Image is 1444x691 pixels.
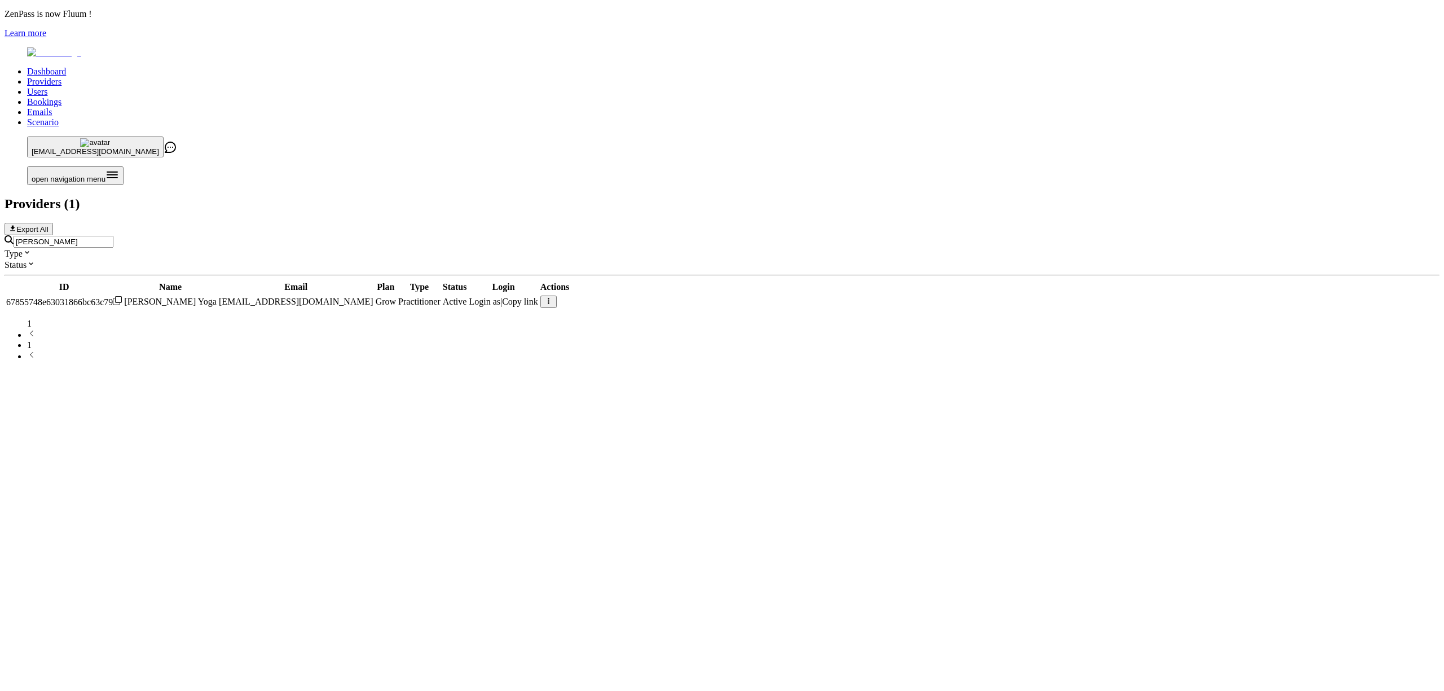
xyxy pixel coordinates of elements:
span: [EMAIL_ADDRESS][DOMAIN_NAME] [219,297,373,306]
a: Dashboard [27,67,66,76]
div: | [469,297,538,307]
button: Open menu [27,166,124,185]
th: ID [6,281,122,293]
div: Active [443,297,467,307]
span: [PERSON_NAME] Yoga [124,297,217,306]
p: ZenPass is now Fluum ! [5,9,1439,19]
nav: pagination navigation [5,319,1439,362]
div: Type [5,248,1439,259]
li: next page button [27,350,1439,362]
a: Learn more [5,28,46,38]
li: pagination item 1 active [27,340,1439,350]
span: [EMAIL_ADDRESS][DOMAIN_NAME] [32,147,159,156]
img: avatar [80,138,110,147]
span: Grow [376,297,396,306]
span: 1 [27,319,32,328]
th: Name [124,281,217,293]
th: Login [468,281,538,293]
button: Export All [5,223,53,235]
img: Fluum Logo [27,47,81,58]
th: Plan [375,281,397,293]
a: Scenario [27,117,59,127]
h2: Providers ( 1 ) [5,196,1439,212]
span: validated [398,297,441,306]
li: previous page button [27,329,1439,340]
span: open navigation menu [32,175,105,183]
span: Login as [469,297,500,306]
a: Users [27,87,47,96]
th: Type [398,281,441,293]
button: avatar[EMAIL_ADDRESS][DOMAIN_NAME] [27,137,164,157]
a: Bookings [27,97,61,107]
div: Click to copy [6,296,122,307]
th: Actions [540,281,570,293]
span: Copy link [502,297,538,306]
div: Status [5,259,1439,270]
a: Providers [27,77,61,86]
a: Emails [27,107,52,117]
th: Email [218,281,374,293]
input: Search by email or name [14,236,113,248]
th: Status [442,281,468,293]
